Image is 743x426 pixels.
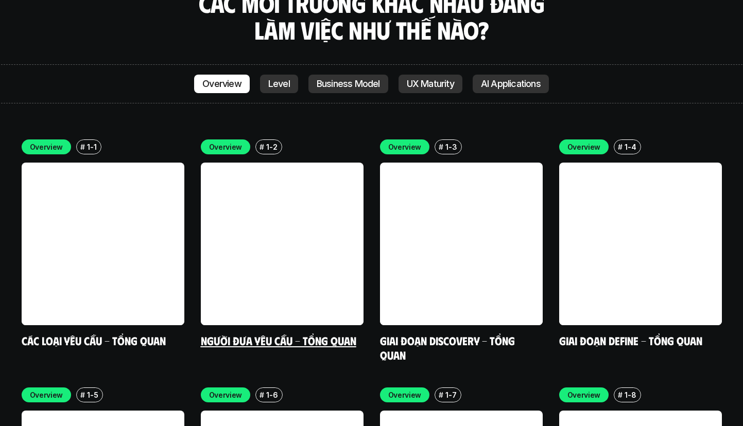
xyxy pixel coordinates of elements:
[194,75,250,93] a: Overview
[87,141,96,152] p: 1-1
[80,391,85,399] h6: #
[625,389,636,400] p: 1-8
[439,143,443,151] h6: #
[567,141,601,152] p: Overview
[87,389,98,400] p: 1-5
[266,389,278,400] p: 1-6
[567,389,601,400] p: Overview
[399,75,462,93] a: UX Maturity
[618,143,623,151] h6: #
[260,391,264,399] h6: #
[268,79,290,89] p: Level
[445,389,456,400] p: 1-7
[30,141,63,152] p: Overview
[473,75,549,93] a: AI Applications
[266,141,277,152] p: 1-2
[407,79,454,89] p: UX Maturity
[260,143,264,151] h6: #
[30,389,63,400] p: Overview
[209,141,243,152] p: Overview
[317,79,380,89] p: Business Model
[202,79,241,89] p: Overview
[618,391,623,399] h6: #
[22,333,166,347] a: Các loại yêu cầu - Tổng quan
[201,333,356,347] a: Người đưa yêu cầu - Tổng quan
[380,333,517,362] a: Giai đoạn Discovery - Tổng quan
[388,141,422,152] p: Overview
[559,333,702,347] a: Giai đoạn Define - Tổng quan
[308,75,388,93] a: Business Model
[388,389,422,400] p: Overview
[445,141,457,152] p: 1-3
[260,75,298,93] a: Level
[625,141,636,152] p: 1-4
[439,391,443,399] h6: #
[80,143,85,151] h6: #
[481,79,541,89] p: AI Applications
[209,389,243,400] p: Overview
